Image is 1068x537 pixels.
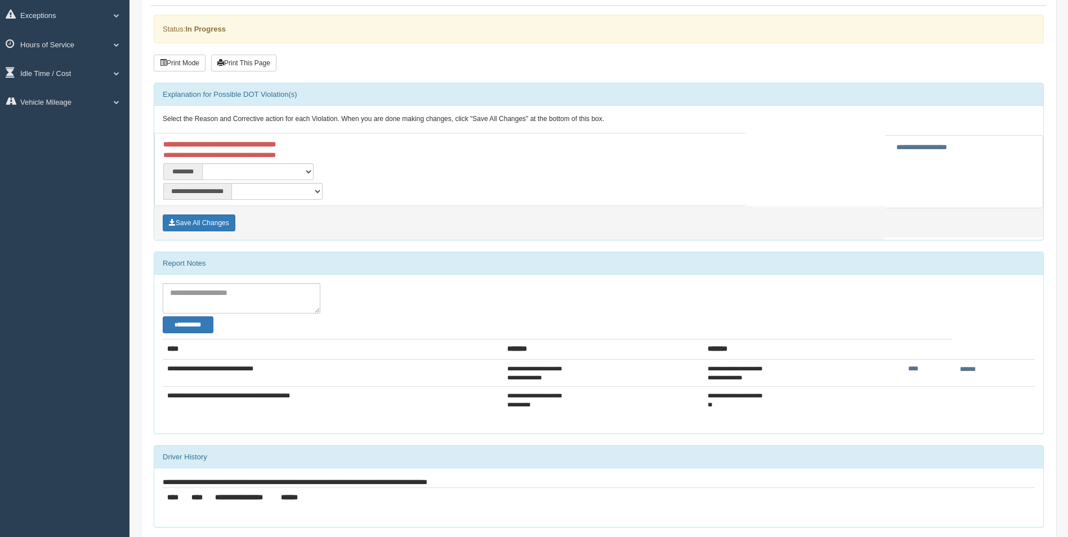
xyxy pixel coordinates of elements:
button: Change Filter Options [163,316,213,333]
strong: In Progress [185,25,226,33]
div: Explanation for Possible DOT Violation(s) [154,83,1043,106]
div: Report Notes [154,252,1043,275]
button: Print Mode [154,55,205,71]
div: Select the Reason and Corrective action for each Violation. When you are done making changes, cli... [154,106,1043,133]
div: Driver History [154,446,1043,468]
button: Save [163,214,235,231]
div: Status: [154,15,1044,43]
button: Print This Page [211,55,276,71]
